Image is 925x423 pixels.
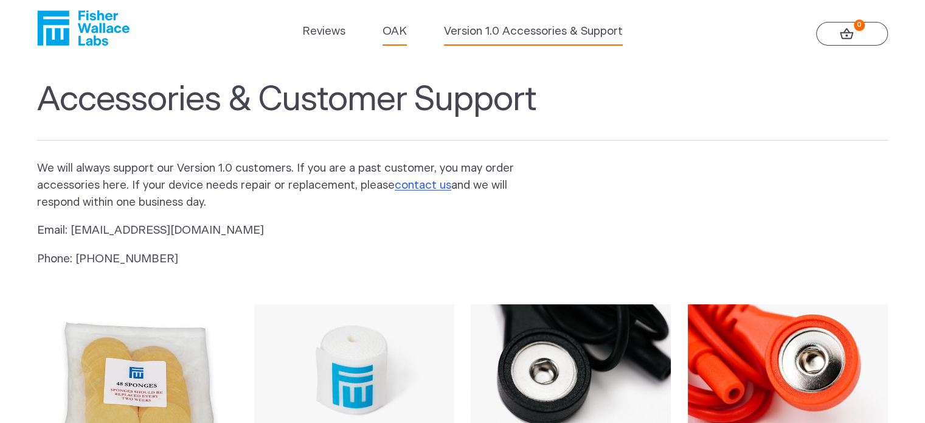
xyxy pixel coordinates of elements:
[37,222,533,239] p: Email: [EMAIL_ADDRESS][DOMAIN_NAME]
[37,10,130,46] a: Fisher Wallace
[37,160,533,211] p: We will always support our Version 1.0 customers. If you are a past customer, you may order acces...
[395,180,451,191] a: contact us
[854,19,865,31] strong: 0
[302,23,345,40] a: Reviews
[444,23,623,40] a: Version 1.0 Accessories & Support
[37,251,533,268] p: Phone: [PHONE_NUMBER]
[816,22,888,46] a: 0
[383,23,407,40] a: OAK
[37,80,888,141] h1: Accessories & Customer Support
